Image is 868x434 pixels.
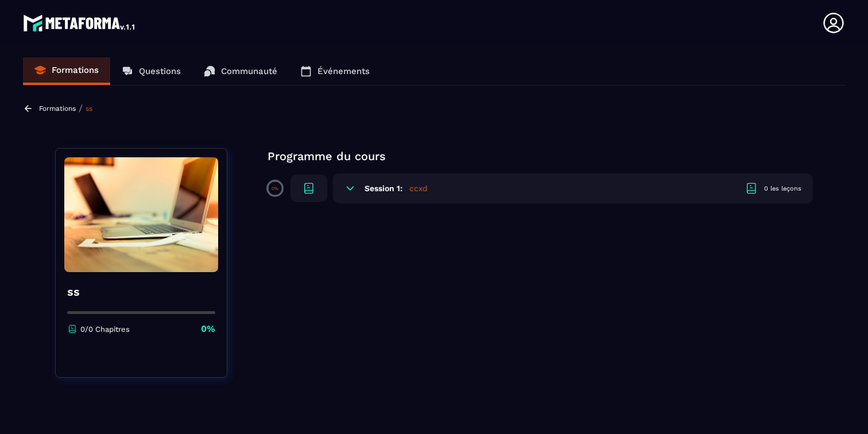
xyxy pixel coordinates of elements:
p: 0% [201,323,215,335]
h4: ss [67,284,215,300]
img: banner [64,157,218,272]
div: 0 les leçons [764,184,801,193]
a: Questions [110,57,192,85]
h6: Session 1: [365,184,402,193]
a: Formations [39,104,76,113]
a: ss [86,104,92,113]
p: 0/0 Chapitres [80,325,130,334]
p: Programme du cours [268,148,813,164]
p: Événements [317,66,370,76]
h5: ccxd [409,183,428,194]
a: Formations [23,57,110,85]
p: Questions [139,66,181,76]
a: Événements [289,57,381,85]
p: 0% [272,186,278,191]
a: Communauté [192,57,289,85]
img: logo [23,11,137,34]
p: Communauté [221,66,277,76]
span: / [79,103,83,114]
p: Formations [52,65,99,75]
